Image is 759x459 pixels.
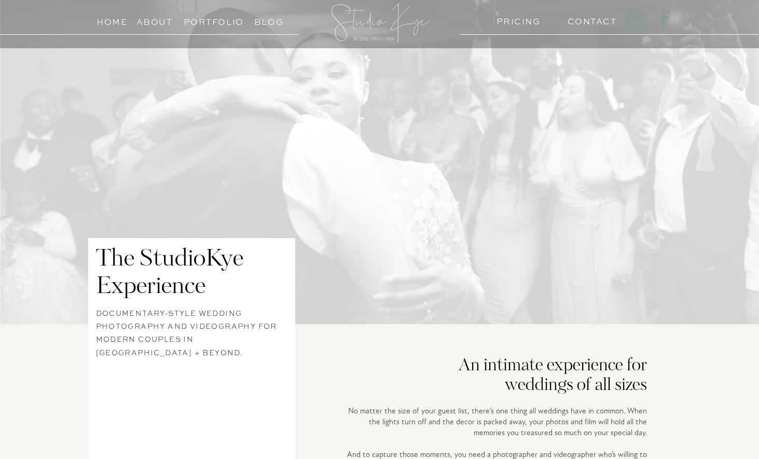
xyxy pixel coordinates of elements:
h2: An intimate experience for weddings of all sizes [423,356,647,395]
h3: Documentary-style wedding photography and videography for modern couples in [GEOGRAPHIC_DATA] + b... [96,307,287,343]
a: PRICING [496,14,536,24]
a: Contact [568,14,608,24]
h2: The StudioKye Experience [96,246,279,302]
a: Blog [245,15,293,24]
a: About [136,15,173,24]
a: Portfolio [184,15,231,24]
a: Home [92,15,132,24]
